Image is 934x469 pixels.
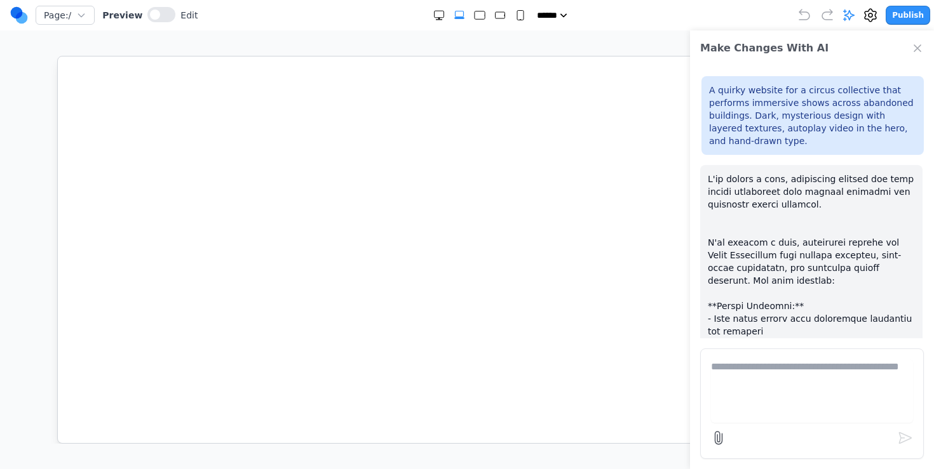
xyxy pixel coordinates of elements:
button: Page:/ [36,6,95,25]
button: Small [514,9,527,22]
span: Preview [102,9,142,22]
button: Large [473,9,486,22]
button: Close Chat [911,42,924,55]
button: Publish [886,6,930,25]
button: Undo [797,8,812,23]
p: A quirky website for a circus collective that performs immersive shows across abandoned buildings... [709,84,916,147]
span: Page: / [44,9,71,22]
iframe: Preview [57,56,877,444]
button: Medium [494,9,506,22]
h2: Make Changes With AI [700,41,829,56]
button: Double Extra Large [433,9,445,22]
span: Edit [180,9,198,22]
button: Extra Large [453,9,466,22]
